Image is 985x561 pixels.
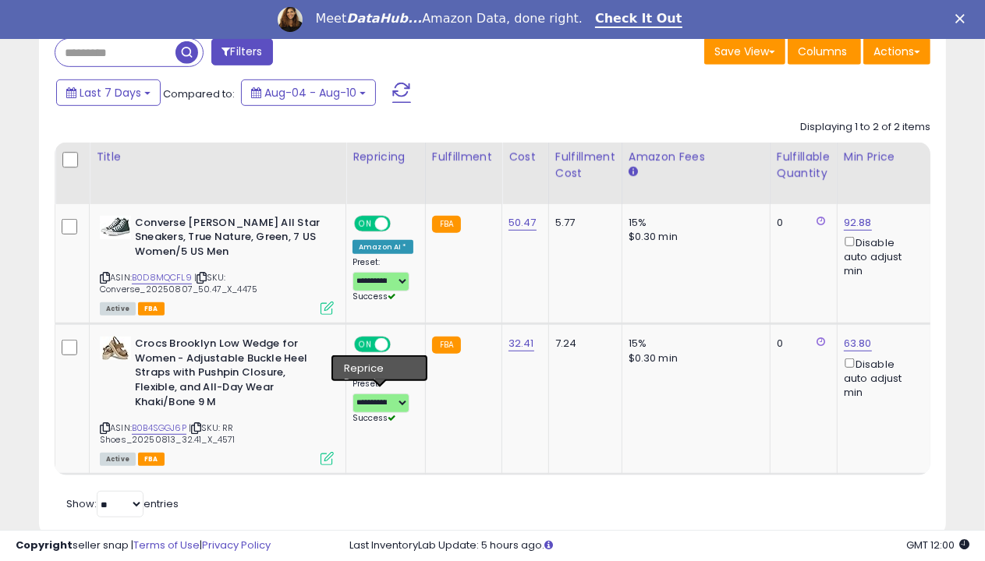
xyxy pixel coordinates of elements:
div: ASIN: [100,216,334,314]
span: All listings currently available for purchase on Amazon [100,453,136,466]
div: Cost [508,149,542,165]
img: Profile image for Georgie [278,7,303,32]
div: 0 [777,337,825,351]
a: Privacy Policy [202,538,271,552]
strong: Copyright [16,538,73,552]
div: Preset: [353,379,413,425]
small: FBA [432,337,461,354]
button: Actions [863,38,930,65]
a: 32.41 [508,336,534,351]
button: Aug-04 - Aug-10 [241,79,376,106]
div: 15% [629,337,758,351]
span: | SKU: RR Shoes_20250813_32.41_X_4571 [100,422,236,445]
span: | SKU: Converse_20250807_50.47_X_4475 [100,271,257,295]
div: Disable auto adjust min [844,234,919,279]
a: 50.47 [508,215,537,231]
a: 63.80 [844,336,872,351]
div: 5.77 [555,216,610,230]
span: Success [353,412,395,424]
span: ON [356,217,375,230]
div: Amazon AI * [353,240,413,254]
div: $0.30 min [629,351,758,365]
div: Title [96,149,339,165]
div: ASIN: [100,337,334,464]
div: Last InventoryLab Update: 5 hours ago. [349,538,969,553]
span: Success [353,291,395,302]
div: Close [955,14,971,23]
div: Disable auto adjust min [844,355,919,400]
span: Compared to: [163,86,235,101]
button: Filters [211,38,272,65]
div: Fulfillment [432,149,495,165]
div: Preset: [353,257,413,303]
div: Fulfillment Cost [555,149,615,182]
a: Terms of Use [133,538,200,552]
div: Meet Amazon Data, done right. [315,11,583,26]
span: 2025-08-18 12:00 GMT [906,538,969,552]
div: 7.24 [555,337,610,351]
span: Last 7 Days [80,85,141,101]
button: Last 7 Days [56,79,161,106]
span: ON [356,338,375,351]
small: Amazon Fees. [629,165,638,179]
div: Amazon AI * [353,361,413,375]
span: FBA [138,453,165,466]
a: 92.88 [844,215,872,231]
a: B0B4SGGJ6P [132,422,186,435]
div: Displaying 1 to 2 of 2 items [800,120,930,135]
div: Repricing [353,149,419,165]
div: $0.30 min [629,230,758,244]
b: Crocs Brooklyn Low Wedge for Women - Adjustable Buckle Heel Straps with Pushpin Closure, Flexible... [135,337,324,413]
span: Columns [798,44,847,59]
div: 0 [777,216,825,230]
div: Amazon Fees [629,149,764,165]
span: Aug-04 - Aug-10 [264,85,356,101]
img: 31L2kwj0iFL._SL40_.jpg [100,337,131,360]
small: FBA [432,216,461,233]
span: OFF [388,217,413,230]
div: seller snap | | [16,538,271,553]
div: Fulfillable Quantity [777,149,831,182]
img: 41yuU7tFtiL._SL40_.jpg [100,216,131,239]
span: OFF [388,338,413,351]
button: Columns [788,38,861,65]
span: FBA [138,302,165,316]
a: B0D8MQCFL9 [132,271,192,284]
b: Converse [PERSON_NAME] All Star Sneakers, True Nature, Green, 7 US Women/5 US Men [135,216,324,263]
button: Save View [704,38,785,65]
a: Check It Out [595,11,682,28]
i: DataHub... [346,11,422,26]
div: 15% [629,216,758,230]
span: Show: entries [66,496,179,511]
div: Min Price [844,149,924,165]
span: All listings currently available for purchase on Amazon [100,302,136,316]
